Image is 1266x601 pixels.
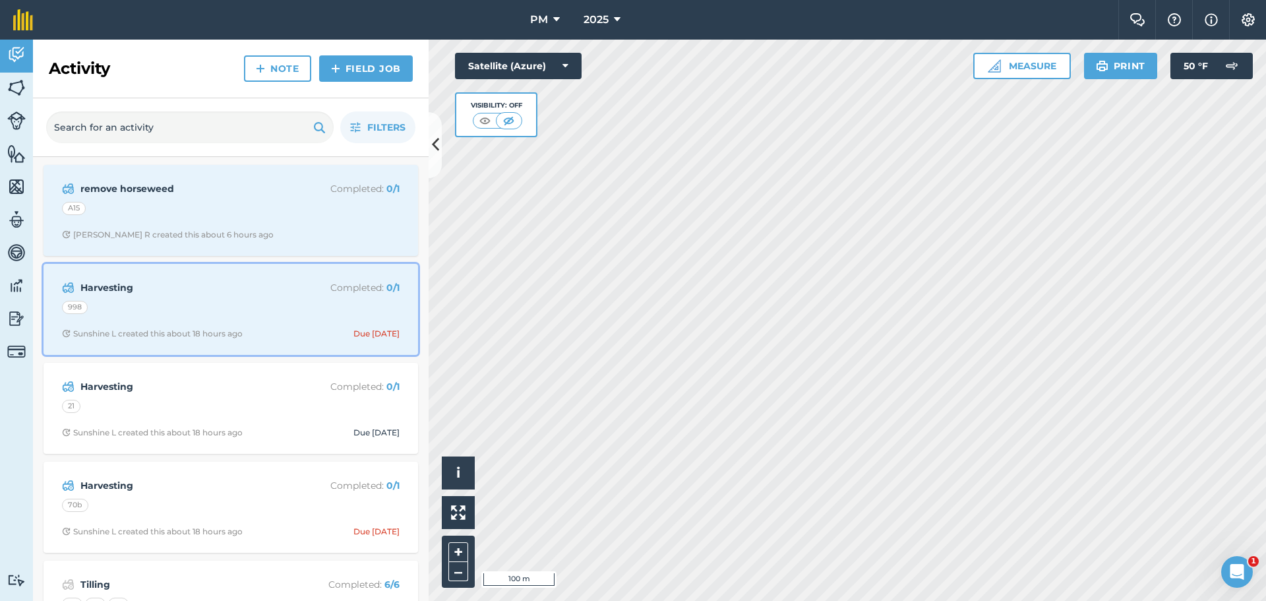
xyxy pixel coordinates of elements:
[51,173,410,248] a: remove horseweedCompleted: 0/1A15Clock with arrow pointing clockwise[PERSON_NAME] R created this ...
[80,577,289,592] strong: Tilling
[448,562,468,581] button: –
[530,12,548,28] span: PM
[51,272,410,347] a: HarvestingCompleted: 0/1998Clock with arrow pointing clockwiseSunshine L created this about 18 ho...
[7,210,26,230] img: svg+xml;base64,PD94bWwgdmVyc2lvbj0iMS4wIiBlbmNvZGluZz0idXRmLTgiPz4KPCEtLSBHZW5lcmF0b3I6IEFkb2JlIE...
[477,114,493,127] img: svg+xml;base64,PHN2ZyB4bWxucz0iaHR0cDovL3d3dy53My5vcmcvMjAwMC9zdmciIHdpZHRoPSI1MCIgaGVpZ2h0PSI0MC...
[62,301,88,314] div: 998
[62,329,71,338] img: Clock with arrow pointing clockwise
[1184,53,1208,79] span: 50 ° F
[7,309,26,329] img: svg+xml;base64,PD94bWwgdmVyc2lvbj0iMS4wIiBlbmNvZGluZz0idXRmLTgiPz4KPCEtLSBHZW5lcmF0b3I6IEFkb2JlIE...
[7,45,26,65] img: svg+xml;base64,PD94bWwgdmVyc2lvbj0iMS4wIiBlbmNvZGluZz0idXRmLTgiPz4KPCEtLSBHZW5lcmF0b3I6IEFkb2JlIE...
[13,9,33,30] img: fieldmargin Logo
[386,381,400,393] strong: 0 / 1
[500,114,517,127] img: svg+xml;base64,PHN2ZyB4bWxucz0iaHR0cDovL3d3dy53My5vcmcvMjAwMC9zdmciIHdpZHRoPSI1MCIgaGVpZ2h0PSI0MC...
[295,379,400,394] p: Completed :
[7,111,26,130] img: svg+xml;base64,PD94bWwgdmVyc2lvbj0iMS4wIiBlbmNvZGluZz0idXRmLTgiPz4KPCEtLSBHZW5lcmF0b3I6IEFkb2JlIE...
[340,111,415,143] button: Filters
[386,480,400,491] strong: 0 / 1
[973,53,1071,79] button: Measure
[1084,53,1158,79] button: Print
[62,181,75,197] img: svg+xml;base64,PD94bWwgdmVyc2lvbj0iMS4wIiBlbmNvZGluZz0idXRmLTgiPz4KPCEtLSBHZW5lcmF0b3I6IEFkb2JlIE...
[62,400,80,413] div: 21
[1096,58,1108,74] img: svg+xml;base64,PHN2ZyB4bWxucz0iaHR0cDovL3d3dy53My5vcmcvMjAwMC9zdmciIHdpZHRoPSIxOSIgaGVpZ2h0PSIyNC...
[7,276,26,296] img: svg+xml;base64,PD94bWwgdmVyc2lvbj0iMS4wIiBlbmNvZGluZz0idXRmLTgiPz4KPCEtLSBHZW5lcmF0b3I6IEFkb2JlIE...
[353,329,400,339] div: Due [DATE]
[386,282,400,294] strong: 0 / 1
[353,427,400,438] div: Due [DATE]
[384,579,400,590] strong: 6 / 6
[471,100,522,111] div: Visibility: Off
[1219,53,1245,79] img: svg+xml;base64,PD94bWwgdmVyc2lvbj0iMS4wIiBlbmNvZGluZz0idXRmLTgiPz4KPCEtLSBHZW5lcmF0b3I6IEFkb2JlIE...
[313,119,326,135] img: svg+xml;base64,PHN2ZyB4bWxucz0iaHR0cDovL3d3dy53My5vcmcvMjAwMC9zdmciIHdpZHRoPSIxOSIgaGVpZ2h0PSIyNC...
[7,144,26,164] img: svg+xml;base64,PHN2ZyB4bWxucz0iaHR0cDovL3d3dy53My5vcmcvMjAwMC9zdmciIHdpZHRoPSI1NiIgaGVpZ2h0PSI2MC...
[62,230,71,239] img: Clock with arrow pointing clockwise
[584,12,609,28] span: 2025
[80,280,289,295] strong: Harvesting
[80,478,289,493] strong: Harvesting
[7,243,26,263] img: svg+xml;base64,PD94bWwgdmVyc2lvbj0iMS4wIiBlbmNvZGluZz0idXRmLTgiPz4KPCEtLSBHZW5lcmF0b3I6IEFkb2JlIE...
[62,478,75,493] img: svg+xml;base64,PD94bWwgdmVyc2lvbj0iMS4wIiBlbmNvZGluZz0idXRmLTgiPz4KPCEtLSBHZW5lcmF0b3I6IEFkb2JlIE...
[295,478,400,493] p: Completed :
[62,280,75,296] img: svg+xml;base64,PD94bWwgdmVyc2lvbj0iMS4wIiBlbmNvZGluZz0idXRmLTgiPz4KPCEtLSBHZW5lcmF0b3I6IEFkb2JlIE...
[7,342,26,361] img: svg+xml;base64,PD94bWwgdmVyc2lvbj0iMS4wIiBlbmNvZGluZz0idXRmLTgiPz4KPCEtLSBHZW5lcmF0b3I6IEFkb2JlIE...
[7,177,26,197] img: svg+xml;base64,PHN2ZyB4bWxucz0iaHR0cDovL3d3dy53My5vcmcvMjAwMC9zdmciIHdpZHRoPSI1NiIgaGVpZ2h0PSI2MC...
[62,202,86,215] div: A15
[62,230,274,240] div: [PERSON_NAME] R created this about 6 hours ago
[62,379,75,395] img: svg+xml;base64,PD94bWwgdmVyc2lvbj0iMS4wIiBlbmNvZGluZz0idXRmLTgiPz4KPCEtLSBHZW5lcmF0b3I6IEFkb2JlIE...
[386,183,400,195] strong: 0 / 1
[1221,556,1253,588] iframe: Intercom live chat
[295,181,400,196] p: Completed :
[1240,13,1256,26] img: A cog icon
[256,61,265,77] img: svg+xml;base64,PHN2ZyB4bWxucz0iaHR0cDovL3d3dy53My5vcmcvMjAwMC9zdmciIHdpZHRoPSIxNCIgaGVpZ2h0PSIyNC...
[62,526,243,537] div: Sunshine L created this about 18 hours ago
[331,61,340,77] img: svg+xml;base64,PHN2ZyB4bWxucz0iaHR0cDovL3d3dy53My5vcmcvMjAwMC9zdmciIHdpZHRoPSIxNCIgaGVpZ2h0PSIyNC...
[319,55,413,82] a: Field Job
[442,457,475,490] button: i
[988,59,1001,73] img: Ruler icon
[62,428,71,437] img: Clock with arrow pointing clockwise
[1166,13,1182,26] img: A question mark icon
[51,371,410,446] a: HarvestingCompleted: 0/121Clock with arrow pointing clockwiseSunshine L created this about 18 hou...
[448,542,468,562] button: +
[46,111,334,143] input: Search for an activity
[244,55,311,82] a: Note
[80,379,289,394] strong: Harvesting
[367,120,406,135] span: Filters
[353,526,400,537] div: Due [DATE]
[62,527,71,536] img: Clock with arrow pointing clockwise
[51,470,410,545] a: HarvestingCompleted: 0/170bClock with arrow pointing clockwiseSunshine L created this about 18 ho...
[62,499,88,512] div: 70b
[455,53,582,79] button: Satellite (Azure)
[295,577,400,592] p: Completed :
[456,464,460,481] span: i
[1205,12,1218,28] img: svg+xml;base64,PHN2ZyB4bWxucz0iaHR0cDovL3d3dy53My5vcmcvMjAwMC9zdmciIHdpZHRoPSIxNyIgaGVpZ2h0PSIxNy...
[62,329,243,339] div: Sunshine L created this about 18 hours ago
[1248,556,1259,567] span: 1
[1170,53,1253,79] button: 50 °F
[295,280,400,295] p: Completed :
[7,78,26,98] img: svg+xml;base64,PHN2ZyB4bWxucz0iaHR0cDovL3d3dy53My5vcmcvMjAwMC9zdmciIHdpZHRoPSI1NiIgaGVpZ2h0PSI2MC...
[80,181,289,196] strong: remove horseweed
[1130,13,1145,26] img: Two speech bubbles overlapping with the left bubble in the forefront
[62,427,243,438] div: Sunshine L created this about 18 hours ago
[62,577,75,592] img: svg+xml;base64,PD94bWwgdmVyc2lvbj0iMS4wIiBlbmNvZGluZz0idXRmLTgiPz4KPCEtLSBHZW5lcmF0b3I6IEFkb2JlIE...
[49,58,110,79] h2: Activity
[451,505,466,520] img: Four arrows, one pointing top left, one top right, one bottom right and the last bottom left
[7,574,26,586] img: svg+xml;base64,PD94bWwgdmVyc2lvbj0iMS4wIiBlbmNvZGluZz0idXRmLTgiPz4KPCEtLSBHZW5lcmF0b3I6IEFkb2JlIE...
